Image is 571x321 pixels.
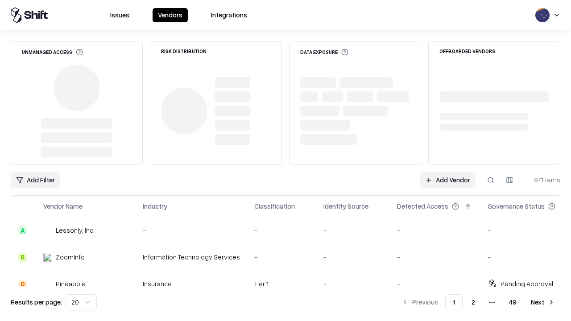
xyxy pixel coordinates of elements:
img: ZoomInfo [43,253,52,262]
div: Vendor Name [43,202,83,211]
div: - [488,252,570,262]
div: 971 items [525,175,560,185]
div: - [397,226,473,235]
div: - [143,226,240,235]
div: - [323,252,383,262]
a: Add Vendor [420,172,476,188]
div: Data Exposure [300,49,348,56]
div: Pineapple [56,279,86,288]
button: 49 [502,294,524,310]
button: Issues [105,8,135,22]
div: - [323,279,383,288]
div: Lessonly, Inc. [56,226,95,235]
nav: pagination [396,294,560,310]
div: Unmanaged Access [22,49,83,56]
div: B [18,253,27,262]
button: 1 [445,294,463,310]
div: Detected Access [397,202,448,211]
div: A [18,226,27,235]
div: - [397,252,473,262]
div: - [254,252,309,262]
div: Insurance [143,279,240,288]
div: D [18,280,27,288]
div: Tier 1 [254,279,309,288]
div: Information Technology Services [143,252,240,262]
button: Vendors [153,8,188,22]
button: Next [525,294,560,310]
div: - [488,226,570,235]
div: Industry [143,202,167,211]
div: - [254,226,309,235]
div: ZoomInfo [56,252,85,262]
div: Pending Approval [501,279,553,288]
div: Governance Status [488,202,545,211]
div: Classification [254,202,295,211]
div: Identity Source [323,202,368,211]
div: - [397,279,473,288]
p: Results per page: [11,297,62,307]
img: Pineapple [43,280,52,288]
button: 2 [464,294,482,310]
div: - [323,226,383,235]
div: Risk Distribution [161,49,207,53]
button: Integrations [206,8,252,22]
button: Add Filter [11,172,60,188]
img: Lessonly, Inc. [43,226,52,235]
div: Offboarded Vendors [439,49,495,53]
